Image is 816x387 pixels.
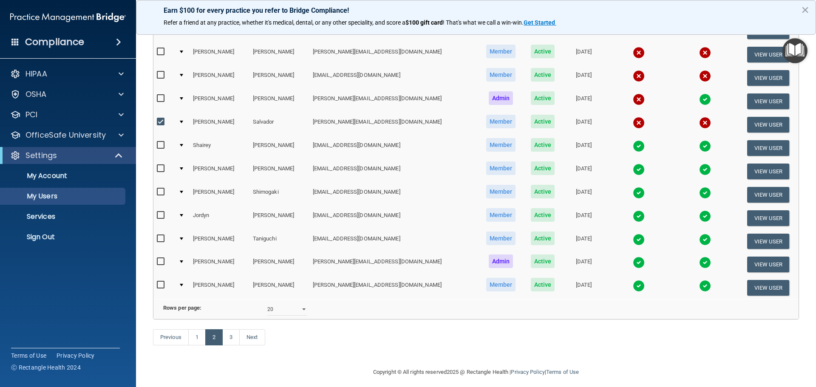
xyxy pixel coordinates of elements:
[6,172,122,180] p: My Account
[531,68,555,82] span: Active
[747,164,789,179] button: View User
[562,136,605,160] td: [DATE]
[747,47,789,62] button: View User
[531,161,555,175] span: Active
[699,117,711,129] img: cross.ca9f0e7f.svg
[633,93,645,105] img: cross.ca9f0e7f.svg
[747,70,789,86] button: View User
[190,90,249,113] td: [PERSON_NAME]
[190,230,249,253] td: [PERSON_NAME]
[239,329,265,345] a: Next
[489,254,513,268] span: Admin
[562,253,605,276] td: [DATE]
[309,230,478,253] td: [EMAIL_ADDRESS][DOMAIN_NAME]
[222,329,240,345] a: 3
[747,257,789,272] button: View User
[747,93,789,109] button: View User
[249,43,309,66] td: [PERSON_NAME]
[486,185,516,198] span: Member
[699,234,711,246] img: tick.e7d51cea.svg
[489,91,513,105] span: Admin
[699,210,711,222] img: tick.e7d51cea.svg
[699,187,711,199] img: tick.e7d51cea.svg
[6,192,122,201] p: My Users
[309,253,478,276] td: [PERSON_NAME][EMAIL_ADDRESS][DOMAIN_NAME]
[562,230,605,253] td: [DATE]
[524,19,556,26] a: Get Started
[25,36,84,48] h4: Compliance
[562,66,605,90] td: [DATE]
[562,160,605,183] td: [DATE]
[190,136,249,160] td: Shairey
[249,136,309,160] td: [PERSON_NAME]
[531,278,555,291] span: Active
[633,47,645,59] img: cross.ca9f0e7f.svg
[10,89,124,99] a: OSHA
[164,6,788,14] p: Earn $100 for every practice you refer to Bridge Compliance!
[190,43,249,66] td: [PERSON_NAME]
[10,150,123,161] a: Settings
[699,70,711,82] img: cross.ca9f0e7f.svg
[531,208,555,222] span: Active
[801,3,809,17] button: Close
[190,183,249,206] td: [PERSON_NAME]
[190,113,249,136] td: [PERSON_NAME]
[747,234,789,249] button: View User
[699,164,711,175] img: tick.e7d51cea.svg
[405,19,443,26] strong: $100 gift card
[531,45,555,58] span: Active
[782,38,807,63] button: Open Resource Center
[249,183,309,206] td: Shimogaki
[633,257,645,268] img: tick.e7d51cea.svg
[249,253,309,276] td: [PERSON_NAME]
[321,359,631,386] div: Copyright © All rights reserved 2025 @ Rectangle Health | |
[633,117,645,129] img: cross.ca9f0e7f.svg
[486,208,516,222] span: Member
[10,9,126,26] img: PMB logo
[249,113,309,136] td: Salvador
[188,329,206,345] a: 1
[699,280,711,292] img: tick.e7d51cea.svg
[153,329,189,345] a: Previous
[190,253,249,276] td: [PERSON_NAME]
[190,206,249,230] td: Jordyn
[6,233,122,241] p: Sign Out
[10,110,124,120] a: PCI
[11,363,81,372] span: Ⓒ Rectangle Health 2024
[164,19,405,26] span: Refer a friend at any practice, whether it's medical, dental, or any other speciality, and score a
[249,206,309,230] td: [PERSON_NAME]
[531,91,555,105] span: Active
[747,117,789,133] button: View User
[747,280,789,296] button: View User
[546,369,579,375] a: Terms of Use
[249,230,309,253] td: Taniguchi
[562,206,605,230] td: [DATE]
[190,276,249,299] td: [PERSON_NAME]
[633,70,645,82] img: cross.ca9f0e7f.svg
[486,138,516,152] span: Member
[699,257,711,268] img: tick.e7d51cea.svg
[25,89,47,99] p: OSHA
[633,210,645,222] img: tick.e7d51cea.svg
[309,113,478,136] td: [PERSON_NAME][EMAIL_ADDRESS][DOMAIN_NAME]
[309,160,478,183] td: [EMAIL_ADDRESS][DOMAIN_NAME]
[531,254,555,268] span: Active
[562,113,605,136] td: [DATE]
[486,68,516,82] span: Member
[633,187,645,199] img: tick.e7d51cea.svg
[524,19,555,26] strong: Get Started
[10,69,124,79] a: HIPAA
[25,69,47,79] p: HIPAA
[531,232,555,245] span: Active
[25,150,57,161] p: Settings
[633,140,645,152] img: tick.e7d51cea.svg
[562,43,605,66] td: [DATE]
[25,110,37,120] p: PCI
[562,183,605,206] td: [DATE]
[486,232,516,245] span: Member
[309,66,478,90] td: [EMAIL_ADDRESS][DOMAIN_NAME]
[309,136,478,160] td: [EMAIL_ADDRESS][DOMAIN_NAME]
[249,66,309,90] td: [PERSON_NAME]
[25,130,106,140] p: OfficeSafe University
[486,45,516,58] span: Member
